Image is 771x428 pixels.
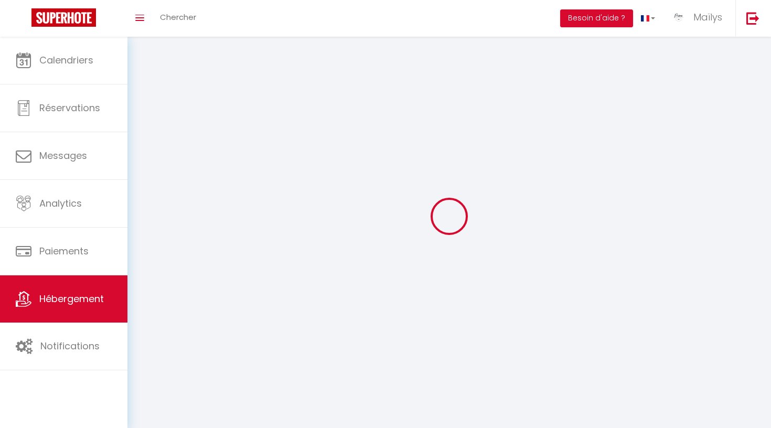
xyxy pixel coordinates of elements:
[40,339,100,352] span: Notifications
[39,101,100,114] span: Réservations
[671,9,687,25] img: ...
[39,149,87,162] span: Messages
[746,12,759,25] img: logout
[39,53,93,67] span: Calendriers
[39,292,104,305] span: Hébergement
[8,4,40,36] button: Ouvrir le widget de chat LiveChat
[160,12,196,23] span: Chercher
[31,8,96,27] img: Super Booking
[560,9,633,27] button: Besoin d'aide ?
[39,244,89,258] span: Paiements
[39,197,82,210] span: Analytics
[693,10,722,24] span: Maïlys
